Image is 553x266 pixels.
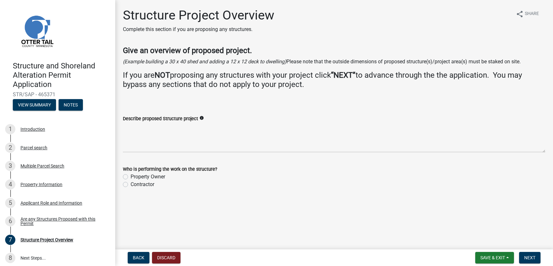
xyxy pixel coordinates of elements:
h4: Structure and Shoreland Alteration Permit Application [13,61,110,89]
span: Save & Exit [480,255,505,260]
wm-modal-confirm: Notes [59,103,83,108]
button: Next [519,252,541,263]
p: Complete this section if you are proposing any structures. [123,26,274,33]
label: Property Owner [131,173,165,181]
span: Next [524,255,535,260]
i: (Example building a 30 x 40 shed and adding a 12 x 12 deck to dwelling) [123,59,286,65]
label: Describe proposed Structure project [123,117,198,121]
div: 4 [5,179,15,190]
img: Otter Tail County, Minnesota [13,7,61,55]
i: share [516,10,524,18]
h1: Structure Project Overview [123,8,274,23]
button: Discard [152,252,180,263]
span: Share [525,10,539,18]
div: Are any Structures Proposed with this Permit [20,217,105,226]
div: Introduction [20,127,45,131]
div: Multiple Parcel Search [20,164,64,168]
button: Back [128,252,149,263]
h4: If you are proposing any structures with your project click to advance through the the applicatio... [123,71,545,89]
span: Back [133,255,144,260]
strong: “NEXT” [331,71,356,80]
button: Notes [59,99,83,111]
div: Structure Project Overview [20,238,73,242]
div: 8 [5,253,15,263]
button: View Summary [13,99,56,111]
div: 6 [5,216,15,226]
div: 5 [5,198,15,208]
button: Save & Exit [475,252,514,263]
wm-modal-confirm: Summary [13,103,56,108]
div: Parcel search [20,145,47,150]
div: Applicant Role and Information [20,201,82,205]
strong: Give an overview of proposed project. [123,46,252,55]
strong: NOT [155,71,170,80]
div: 7 [5,235,15,245]
p: Please note that the outside dimensions of proposed structure(s)/project area(s) must be staked o... [123,58,545,66]
span: STR/SAP - 465371 [13,91,102,98]
div: 1 [5,124,15,134]
div: 2 [5,143,15,153]
i: info [199,116,204,120]
label: Who is performing the work on the structure? [123,167,217,172]
button: shareShare [511,8,544,20]
div: 3 [5,161,15,171]
div: Property Information [20,182,62,187]
label: Contractor [131,181,154,188]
